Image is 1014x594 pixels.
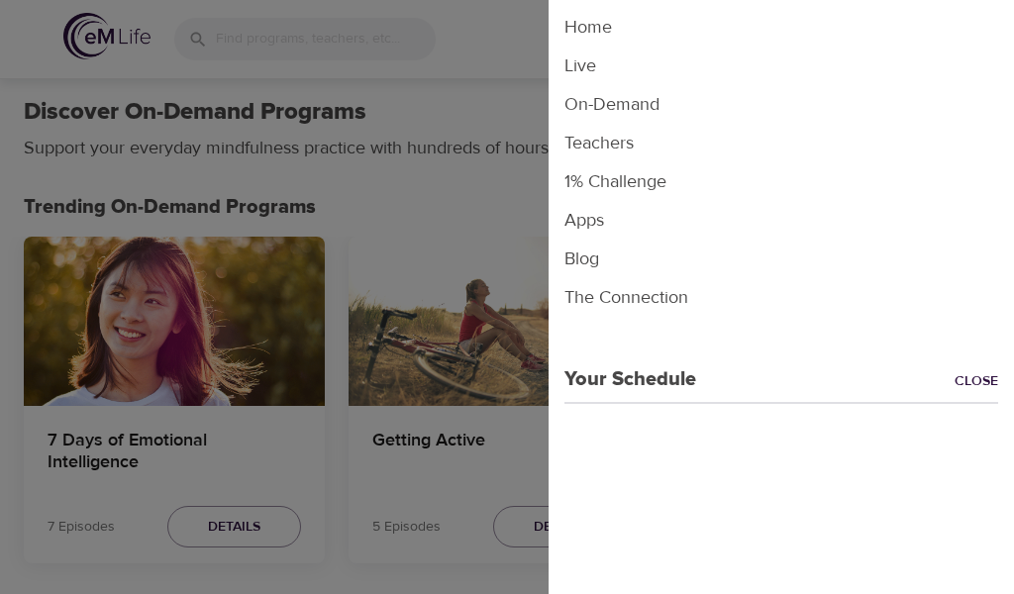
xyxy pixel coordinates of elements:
li: Live [549,47,1014,85]
li: Home [549,8,1014,47]
li: 1% Challenge [549,162,1014,201]
li: On-Demand [549,85,1014,124]
li: The Connection [549,278,1014,317]
a: Close [955,371,1014,394]
li: Teachers [549,124,1014,162]
p: Your Schedule [549,364,696,394]
li: Blog [549,240,1014,278]
li: Apps [549,201,1014,240]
